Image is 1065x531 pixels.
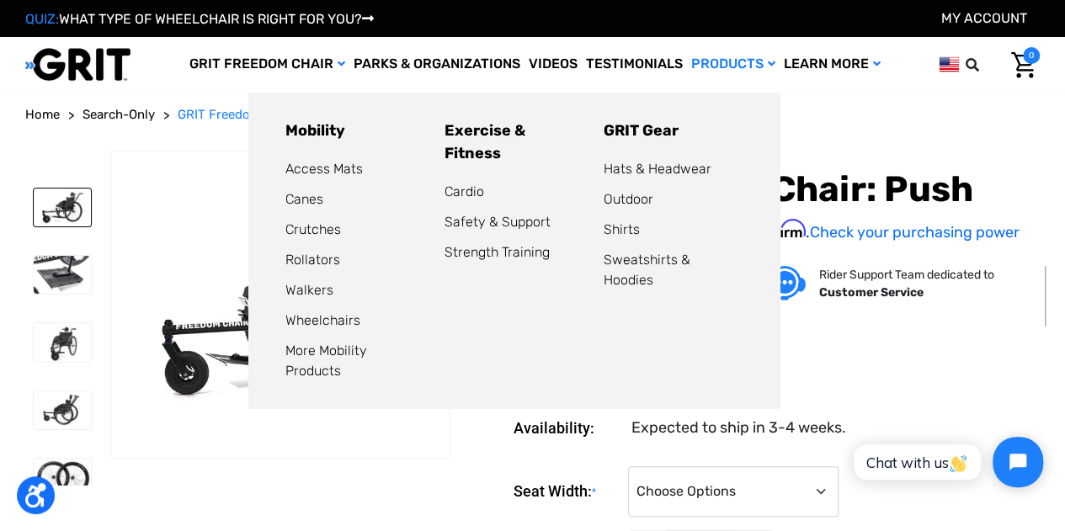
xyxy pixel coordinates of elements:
img: Cart [1011,52,1036,78]
span: Affirm [761,220,806,238]
a: Safety & Support [445,214,551,230]
a: Shirts [604,221,640,237]
img: GRIT Freedom Chair: Push [34,323,91,361]
a: Search-Only [83,105,155,125]
a: Crutches [285,221,341,237]
nav: Breadcrumb [25,105,1040,125]
a: Strength Training [445,244,550,260]
dd: Expected to ship in 3-4 weeks. [631,417,846,439]
a: Check your purchasing power - Learn more about Affirm Financing (opens in modal) [810,223,1020,242]
img: GRIT Freedom Chair: Push [111,191,450,417]
span: 0 [1023,47,1040,64]
span: Search-Only [83,107,155,122]
a: Learn More [780,37,885,92]
img: GRIT Freedom Chair: Push [34,189,91,226]
a: More Mobility Products [285,342,367,379]
iframe: Tidio Chat [835,422,1057,502]
a: Outdoor [604,191,653,207]
label: Seat Width: [514,466,620,518]
span: Home [25,107,60,122]
img: us.png [939,54,959,75]
a: Rollators [285,252,340,268]
a: Mobility [285,121,345,140]
a: Account [941,10,1027,26]
a: Walkers [285,282,333,298]
a: Home [25,105,60,125]
img: GRIT Freedom Chair: Push [34,391,91,429]
span: QUIZ: [25,11,59,27]
a: GRIT Freedom Chair [185,37,349,92]
a: Exercise & Fitness [445,121,525,162]
a: Sweatshirts & Hoodies [604,252,690,288]
a: Canes [285,191,323,207]
a: GRIT Gear [604,121,679,140]
a: Products [687,37,780,92]
dt: Availability: [514,417,620,439]
a: Videos [525,37,582,92]
a: Parks & Organizations [349,37,525,92]
a: Cart with 0 items [998,47,1040,82]
a: QUIZ:WHAT TYPE OF WHEELCHAIR IS RIGHT FOR YOU? [25,11,374,27]
img: GRIT All-Terrain Wheelchair and Mobility Equipment [25,47,130,82]
img: GRIT Freedom Chair: Push [34,256,91,294]
a: Hats & Headwear [604,161,711,177]
a: Testimonials [582,37,687,92]
a: GRIT Freedom Chair: Push [178,105,333,125]
a: Cardio [445,183,484,199]
input: Search [973,47,998,82]
p: Rider Support Team dedicated to [819,266,994,284]
img: GRIT Freedom Chair: Push [34,459,91,496]
strong: Customer Service [819,285,924,300]
a: Wheelchairs [285,312,360,328]
a: Access Mats [285,161,363,177]
img: Customer service [764,266,806,300]
span: GRIT Freedom Chair: Push [178,107,333,122]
